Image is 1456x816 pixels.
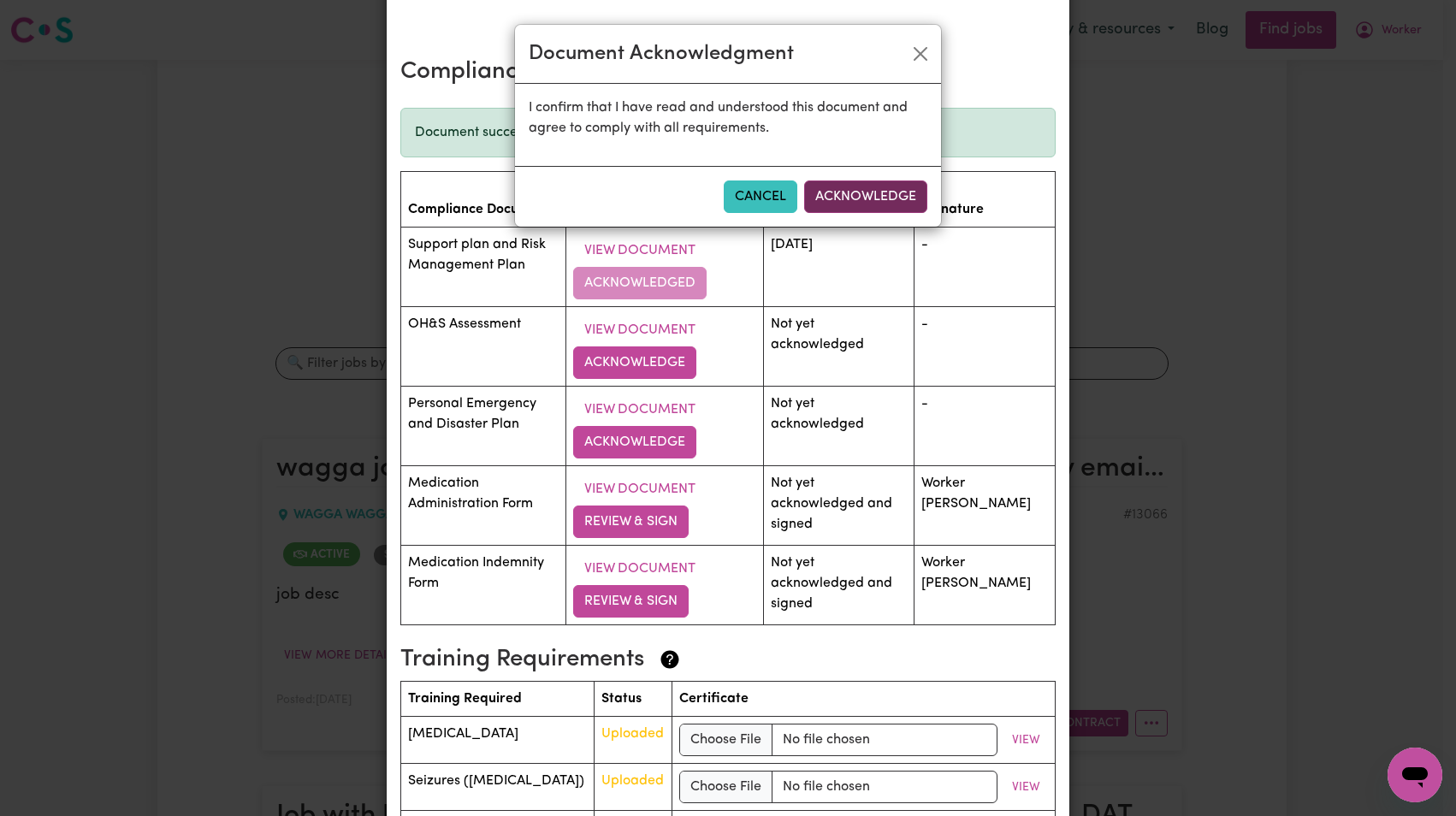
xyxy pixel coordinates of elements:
button: Close [907,40,934,68]
iframe: Button to launch messaging window [1388,748,1442,802]
button: Acknowledge [804,180,927,213]
p: I confirm that I have read and understood this document and agree to comply with all requirements. [529,98,927,139]
button: Cancel [724,180,797,213]
div: Document Acknowledgment [529,38,794,69]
